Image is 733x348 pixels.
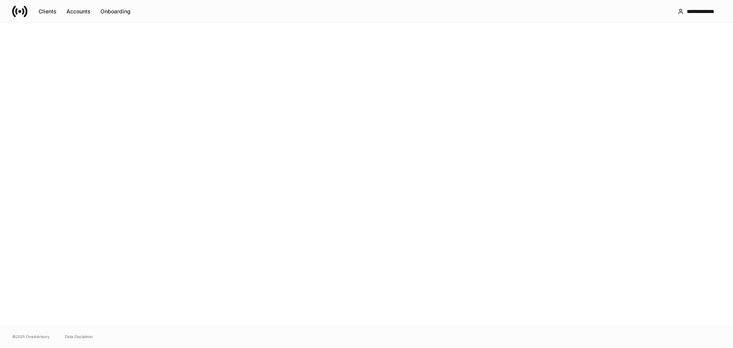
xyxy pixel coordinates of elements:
span: © 2025 OneAdvisory [12,333,50,340]
button: Accounts [61,5,95,18]
button: Clients [34,5,61,18]
div: Clients [39,8,57,15]
button: Onboarding [95,5,136,18]
a: Data Disclaimer [65,333,93,340]
div: Accounts [66,8,90,15]
div: Onboarding [100,8,131,15]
